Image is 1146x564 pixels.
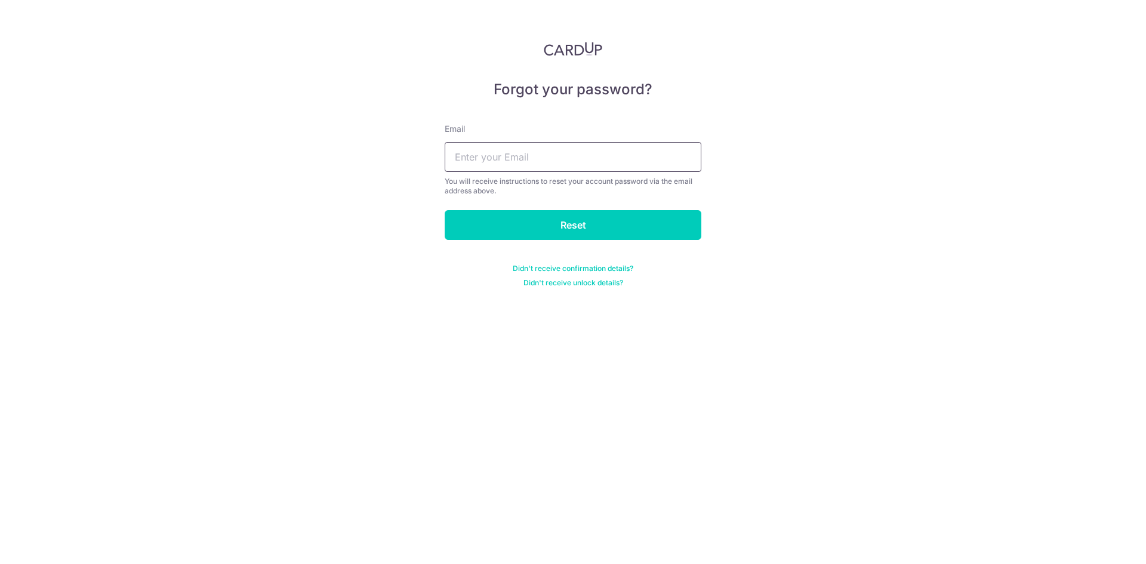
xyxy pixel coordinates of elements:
div: You will receive instructions to reset your account password via the email address above. [445,177,701,196]
img: CardUp Logo [544,42,602,56]
a: Didn't receive confirmation details? [513,264,633,273]
input: Reset [445,210,701,240]
a: Didn't receive unlock details? [523,278,623,288]
input: Enter your Email [445,142,701,172]
label: Email [445,123,465,135]
h5: Forgot your password? [445,80,701,99]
